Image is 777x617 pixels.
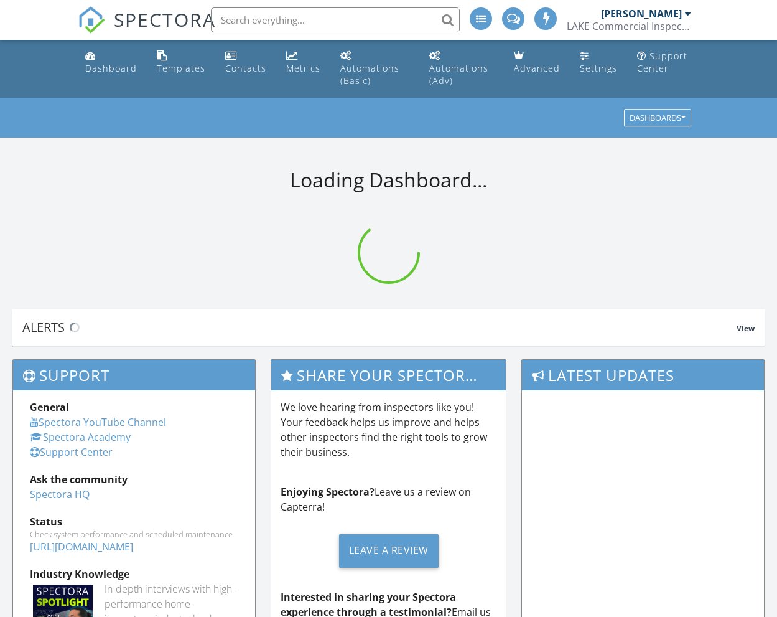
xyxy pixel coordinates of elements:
[514,62,560,74] div: Advanced
[152,45,210,80] a: Templates
[30,487,90,501] a: Spectora HQ
[281,524,496,577] a: Leave a Review
[30,567,238,582] div: Industry Knowledge
[580,62,617,74] div: Settings
[624,110,691,127] button: Dashboards
[637,50,687,74] div: Support Center
[211,7,460,32] input: Search everything...
[114,6,216,32] span: SPECTORA
[567,20,691,32] div: LAKE Commercial Inspections & Consulting, llc.
[157,62,205,74] div: Templates
[601,7,682,20] div: [PERSON_NAME]
[30,540,133,553] a: [URL][DOMAIN_NAME]
[575,45,622,80] a: Settings
[78,17,216,43] a: SPECTORA
[30,445,113,459] a: Support Center
[339,534,439,568] div: Leave a Review
[335,45,414,93] a: Automations (Basic)
[13,360,255,390] h3: Support
[30,415,166,429] a: Spectora YouTube Channel
[281,45,325,80] a: Metrics
[30,472,238,487] div: Ask the community
[30,514,238,529] div: Status
[78,6,105,34] img: The Best Home Inspection Software - Spectora
[30,529,238,539] div: Check system performance and scheduled maintenance.
[509,45,565,80] a: Advanced
[30,400,69,414] strong: General
[281,400,496,459] p: We love hearing from inspectors like you! Your feedback helps us improve and helps other inspecto...
[522,360,764,390] h3: Latest Updates
[225,62,266,74] div: Contacts
[271,360,506,390] h3: Share Your Spectora Experience
[281,485,375,499] strong: Enjoying Spectora?
[630,114,686,123] div: Dashboards
[632,45,697,80] a: Support Center
[286,62,320,74] div: Metrics
[340,62,399,87] div: Automations (Basic)
[281,484,496,514] p: Leave us a review on Capterra!
[220,45,271,80] a: Contacts
[737,323,755,334] span: View
[424,45,499,93] a: Automations (Advanced)
[429,62,488,87] div: Automations (Adv)
[30,430,131,444] a: Spectora Academy
[22,319,737,336] div: Alerts
[80,45,142,80] a: Dashboard
[85,62,137,74] div: Dashboard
